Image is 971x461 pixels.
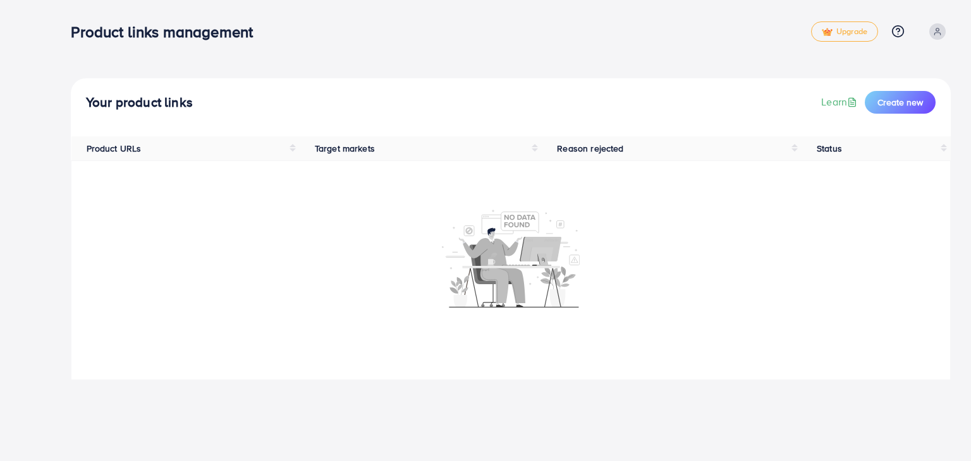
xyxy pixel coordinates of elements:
button: Create new [865,91,936,114]
img: tick [822,28,833,37]
span: Status [817,142,842,155]
span: Create new [877,96,923,109]
img: No account [442,208,580,308]
a: Learn [821,95,860,109]
span: Upgrade [822,27,867,37]
a: tickUpgrade [811,21,878,42]
h3: Product links management [71,23,263,41]
h4: Your product links [86,95,193,111]
span: Product URLs [87,142,142,155]
span: Reason rejected [557,142,623,155]
span: Target markets [315,142,375,155]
